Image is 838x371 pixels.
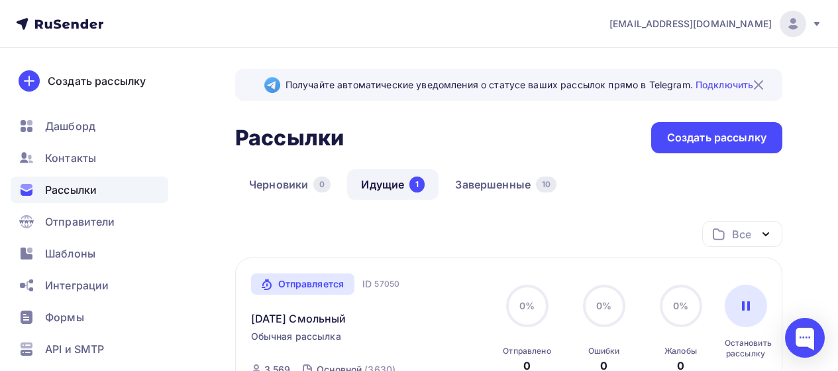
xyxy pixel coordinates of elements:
[45,150,96,166] span: Контакты
[732,226,751,242] div: Все
[45,214,115,230] span: Отправители
[441,169,570,200] a: Завершенные10
[11,304,168,331] a: Формы
[235,125,344,151] h2: Рассылки
[264,77,280,93] img: Telegram
[251,273,355,295] a: Отправляется
[45,341,104,357] span: API и SMTP
[609,11,822,37] a: [EMAIL_ADDRESS][DOMAIN_NAME]
[519,300,535,311] span: 0%
[696,79,753,90] a: Подключить
[251,311,346,327] a: [DATE] Смольный
[11,113,168,139] a: Дашборд
[702,221,782,247] button: Все
[588,346,620,356] div: Ошибки
[45,246,95,261] span: Шаблоны
[48,73,146,89] div: Создать рассылку
[609,17,772,31] span: [EMAIL_ADDRESS][DOMAIN_NAME]
[235,169,344,200] a: Черновики0
[11,177,168,203] a: Рассылки
[596,300,611,311] span: 0%
[45,182,97,198] span: Рассылки
[503,346,550,356] div: Отправлено
[45,118,95,134] span: Дашборд
[409,177,425,192] div: 1
[45,277,109,293] span: Интеграции
[11,145,168,171] a: Контакты
[251,330,341,343] span: Обычная рассылка
[286,78,753,92] span: Получайте автоматические уведомления о статусе ваших рассылок прямо в Telegram.
[673,300,688,311] span: 0%
[667,130,766,145] div: Создать рассылку
[11,240,168,267] a: Шаблоны
[313,177,331,192] div: 0
[664,346,697,356] div: Жалобы
[536,177,556,192] div: 10
[11,208,168,235] a: Отправители
[725,338,767,359] div: Остановить рассылку
[362,277,372,291] span: ID
[45,309,84,325] span: Формы
[374,277,399,291] span: 57050
[347,169,439,200] a: Идущие1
